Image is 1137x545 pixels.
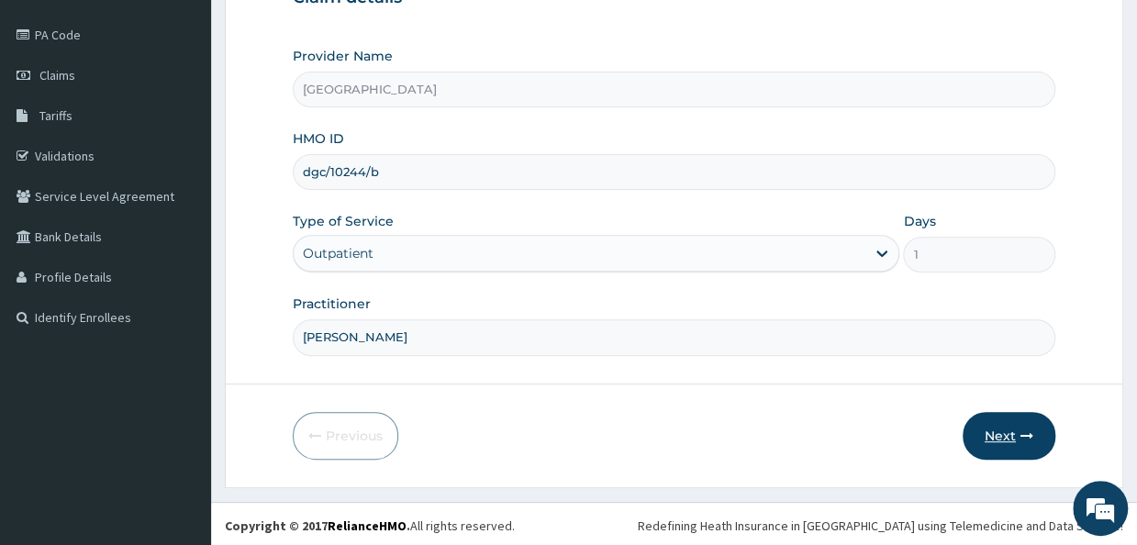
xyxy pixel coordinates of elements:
div: Redefining Heath Insurance in [GEOGRAPHIC_DATA] using Telemedicine and Data Science! [638,517,1123,535]
label: Type of Service [293,212,394,230]
button: Next [963,412,1055,460]
label: Days [903,212,935,230]
strong: Copyright © 2017 . [225,517,410,534]
input: Enter Name [293,319,1054,355]
div: Minimize live chat window [301,9,345,53]
label: Practitioner [293,295,371,313]
span: Claims [39,67,75,83]
div: Chat with us now [95,103,308,127]
label: HMO ID [293,129,344,148]
button: Previous [293,412,398,460]
span: We're online! [106,159,253,344]
div: Outpatient [303,244,373,262]
textarea: Type your message and hit 'Enter' [9,356,350,420]
label: Provider Name [293,47,393,65]
img: d_794563401_company_1708531726252_794563401 [34,92,74,138]
input: Enter HMO ID [293,154,1054,190]
a: RelianceHMO [328,517,407,534]
span: Tariffs [39,107,72,124]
